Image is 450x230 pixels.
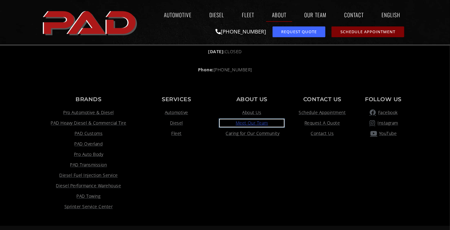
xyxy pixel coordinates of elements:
[44,203,133,210] a: Visit link opens in a new tab
[44,172,133,179] a: Visit link opens in a new tab
[216,28,266,35] a: [PHONE_NUMBER]
[140,8,409,22] nav: Menu
[378,130,397,137] span: YouTube
[311,130,334,137] span: Contact Us
[41,6,140,39] img: The image shows the word "PAD" in bold, red, uppercase letters with a slight shadow effect.
[139,119,214,127] a: Diesel
[44,151,133,158] a: Visit link opens in a new tab
[70,161,107,169] span: PAD Transmission
[361,130,406,137] a: YouTube
[198,67,214,73] strong: Phone:
[74,151,103,158] span: Pro Auto Body
[208,48,242,55] span: CLOSED
[139,97,214,102] p: Services
[200,40,216,46] b: [DATE]:
[44,97,133,102] p: Brands
[338,8,370,22] a: Contact
[44,66,406,73] a: Phone:[PHONE_NUMBER]
[220,119,284,127] a: Meet Our Team
[220,109,284,116] a: About Us
[376,8,409,22] a: English
[340,30,395,34] span: Schedule Appointment
[75,130,103,137] span: PAD Customs
[44,140,133,148] a: Visit link opens in a new tab
[242,109,261,116] span: About Us
[204,8,230,22] a: Diesel
[64,203,113,210] span: Sprinter Service Center
[361,97,406,102] p: Follow Us
[376,119,398,127] span: Instagram
[208,49,225,54] b: [DATE]:
[158,8,197,22] a: Automotive
[266,8,292,22] a: About
[220,130,284,137] a: Caring for Our Community
[236,8,260,22] a: Fleet
[198,66,252,73] span: [PHONE_NUMBER]
[361,119,406,127] a: pro automotive and diesel instagram page
[290,109,355,116] a: Schedule Appointment
[220,97,284,102] p: About Us
[290,97,355,102] p: Contact us
[298,8,332,22] a: Our Team
[77,192,101,200] span: PAD Towing
[44,109,133,116] a: Pro Automotive & Diesel
[165,109,188,116] span: Automotive
[44,192,133,200] a: Visit link opens in a new tab
[44,119,133,127] a: Visit link opens in a new tab
[44,161,133,169] a: PAD Transmission
[332,26,404,37] a: schedule repair or service appointment
[139,109,214,116] a: Automotive
[236,119,268,127] span: Meet Our Team
[51,119,126,127] span: PAD Heavy Diesel & Commercial Tire
[171,130,182,137] span: Fleet
[139,130,214,137] a: Fleet
[299,109,346,116] span: Schedule Appointment
[44,182,133,189] a: Visit link opens in a new tab
[41,6,140,39] a: pro automotive and diesel home page
[56,182,121,189] span: Diesel Performance Warehouse
[361,109,406,116] a: pro automotive and diesel facebook page
[170,119,183,127] span: Diesel
[273,26,326,37] a: request a service or repair quote
[290,130,355,137] a: Contact Us
[59,172,118,179] span: Diesel Fuel Injection Service
[75,140,103,148] span: PAD Overland
[305,119,340,127] span: Request A Quote
[224,130,279,137] span: Caring for Our Community
[290,119,355,127] a: Request A Quote
[281,30,317,34] span: Request Quote
[377,109,398,116] span: Facebook
[63,109,114,116] span: Pro Automotive & Diesel
[44,130,133,137] a: PAD Customs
